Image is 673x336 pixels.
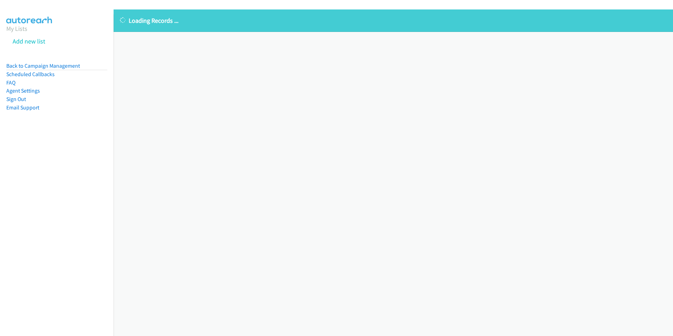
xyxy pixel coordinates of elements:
a: Sign Out [6,96,26,102]
p: Loading Records ... [120,16,667,25]
a: Email Support [6,104,39,111]
a: Agent Settings [6,87,40,94]
a: FAQ [6,79,15,86]
a: Add new list [13,37,45,45]
a: My Lists [6,25,27,33]
a: Back to Campaign Management [6,62,80,69]
a: Scheduled Callbacks [6,71,55,78]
